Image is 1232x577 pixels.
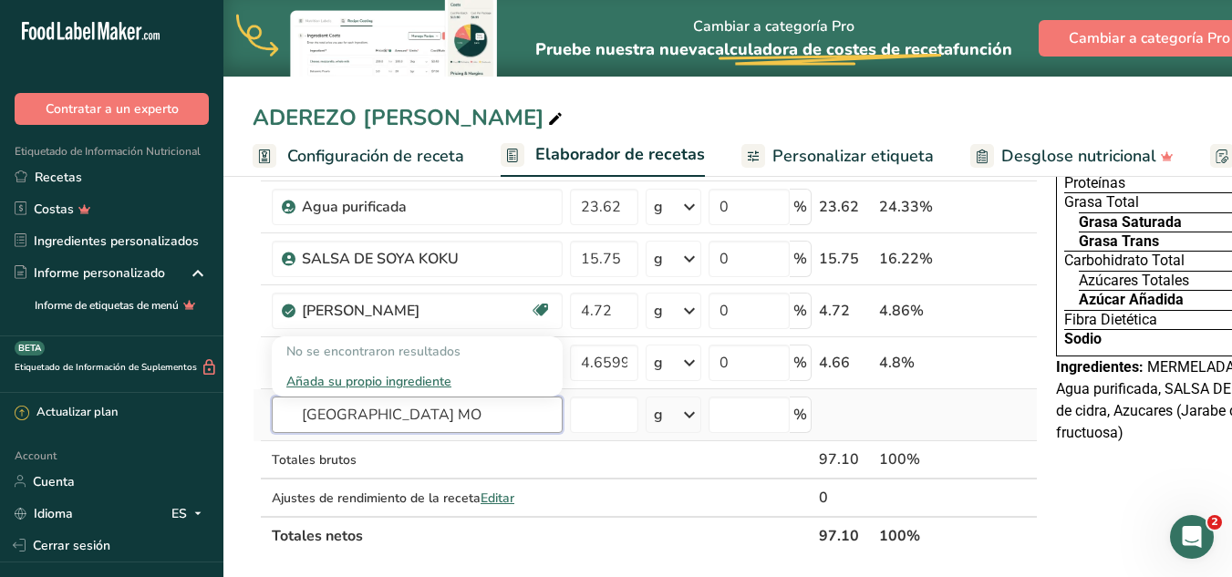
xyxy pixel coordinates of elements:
span: Fibra Dietética [1064,313,1157,327]
span: 2 [1207,515,1222,530]
div: g [654,248,663,270]
div: 24.33% [879,196,951,218]
div: 15.75 [819,248,872,270]
div: Informe personalizado [15,263,165,283]
span: Azúcar Añadida [1079,293,1184,307]
div: ADEREZO [PERSON_NAME] [253,101,566,134]
a: Desglose nutricional [970,136,1174,177]
span: Grasa Trans [1079,234,1159,249]
a: Elaborador de recetas [501,134,705,178]
div: 4.72 [819,300,872,322]
div: 23.62 [819,196,872,218]
div: BETA [15,341,45,355]
th: 97.10 [815,516,875,554]
div: SALSA DE SOYA KOKU [302,248,530,270]
div: Añada su propio ingrediente [272,366,563,397]
div: ES [171,502,209,524]
div: Agua purificada [302,196,530,218]
div: g [654,404,663,426]
div: Añada su propio ingrediente [286,372,548,391]
div: g [654,196,663,218]
div: 4.8% [879,352,951,374]
div: 0 [819,487,872,509]
span: Editar [481,489,514,507]
a: Personalizar etiqueta [741,136,934,177]
div: [PERSON_NAME] [302,300,530,322]
div: Totales brutos [272,450,563,469]
span: Elaborador de recetas [535,142,705,167]
input: Añadir ingrediente [272,397,563,433]
button: Contratar a un experto [15,93,209,125]
th: 100% [875,516,955,554]
div: No se encontraron resultados [272,336,563,366]
span: Cambiar a categoría Pro [1069,27,1230,49]
div: 16.22% [879,248,951,270]
span: Azúcares Totales [1079,273,1189,288]
div: g [654,352,663,374]
a: Configuración de receta [253,136,464,177]
span: Personalizar etiqueta [772,144,934,169]
div: Ajustes de rendimiento de la receta [272,489,563,508]
span: Proteínas [1064,176,1125,191]
div: Actualizar plan [15,404,118,422]
div: 97.10 [819,448,872,470]
th: Totales netos [268,516,815,554]
span: Grasa Saturada [1079,215,1182,230]
span: Sodio [1064,332,1102,346]
div: 4.86% [879,300,951,322]
div: g [654,300,663,322]
div: 4.66 [819,352,872,374]
span: Pruebe nuestra nueva función [535,38,1012,60]
a: Idioma [15,498,73,530]
div: 100% [879,448,951,470]
span: Desglose nutricional [1001,144,1156,169]
div: Cambiar a categoría Pro [535,1,1012,77]
span: Carbohidrato Total [1064,253,1185,268]
span: Ingredientes: [1056,358,1144,376]
span: Grasa Total [1064,195,1139,210]
span: calculadora de costes de receta [707,38,953,60]
iframe: Intercom live chat [1170,515,1214,559]
span: Configuración de receta [287,144,464,169]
